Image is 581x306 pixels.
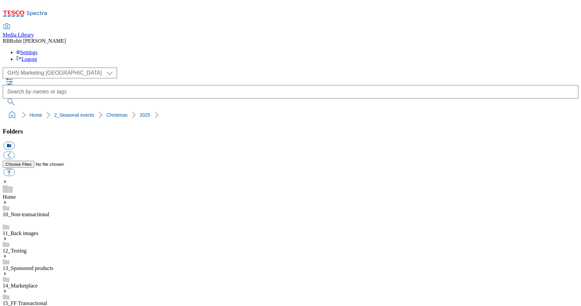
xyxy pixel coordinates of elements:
[3,283,38,289] a: 14_Marketplace
[3,230,38,236] a: 11_Back images
[106,112,127,118] a: Christmas
[16,49,38,55] a: Settings
[54,112,94,118] a: 2_Seasonal events
[3,248,27,254] a: 12_Testing
[30,112,42,118] a: Home
[140,112,150,118] a: 2025
[10,38,66,44] span: Rohit [PERSON_NAME]
[3,300,47,306] a: 15_FF Transactional
[3,212,49,217] a: 10_Non-transactional
[3,24,34,38] a: Media Library
[7,110,17,120] a: home
[16,56,37,62] a: Logout
[3,109,578,121] nav: breadcrumb
[3,32,34,38] span: Media Library
[3,194,16,200] a: Home
[3,265,53,271] a: 13_Sponsored products
[3,85,578,99] input: Search by names or tags
[3,38,10,44] span: RB
[3,128,578,135] h3: Folders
